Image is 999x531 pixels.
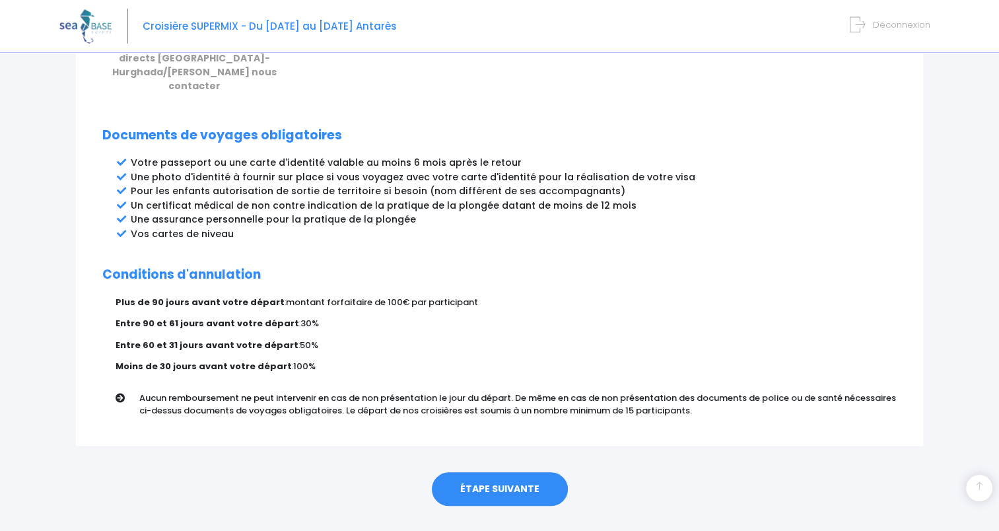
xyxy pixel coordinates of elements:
[131,227,897,241] li: Vos cartes de niveau
[116,339,298,351] strong: Entre 60 et 31 jours avant votre départ
[131,199,897,213] li: Un certificat médical de non contre indication de la pratique de la plongée datant de moins de 12...
[131,184,897,198] li: Pour les enfants autorisation de sortie de territoire si besoin (nom différent de ses accompagnants)
[131,156,897,170] li: Votre passeport ou une carte d'identité valable au moins 6 mois après le retour
[300,317,319,330] span: 30%
[293,360,316,372] span: 100%
[116,317,299,330] strong: Entre 90 et 61 jours avant votre départ
[143,19,397,33] span: Croisière SUPERMIX - Du [DATE] au [DATE] Antarès
[131,170,897,184] li: Une photo d'identité à fournir sur place si vous voyagez avec votre carte d'identité pour la réal...
[116,360,292,372] strong: Moins de 30 jours avant votre départ
[131,213,897,227] li: Une assurance personnelle pour la pratique de la plongée
[873,18,930,31] span: Déconnexion
[139,392,907,417] p: Aucun remboursement ne peut intervenir en cas de non présentation le jour du départ. De même en c...
[432,472,568,507] a: ÉTAPE SUIVANTE
[102,24,286,93] p: Vos vols
[116,360,897,373] p: :
[102,128,897,143] h2: Documents de voyages obligatoires
[116,296,285,308] strong: Plus de 90 jours avant votre départ
[112,38,277,92] span: Pour réserver des vols charters directs [GEOGRAPHIC_DATA]-Hurghada/[PERSON_NAME] nous contacter
[116,339,897,352] p: :
[300,339,318,351] span: 50%
[102,267,897,283] h2: Conditions d'annulation
[116,317,897,330] p: :
[286,296,478,308] span: montant forfaitaire de 100€ par participant
[116,296,897,309] p: :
